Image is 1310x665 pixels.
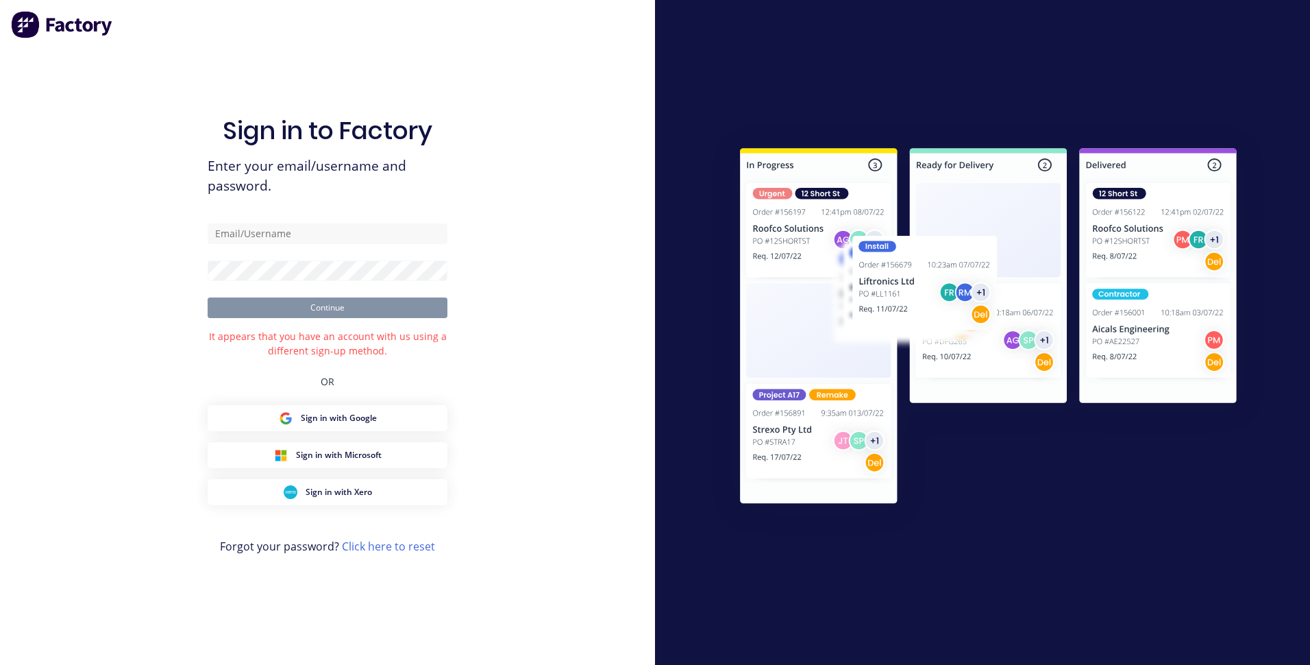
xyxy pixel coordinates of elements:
[274,448,288,462] img: Microsoft Sign in
[208,223,447,244] input: Email/Username
[296,449,382,461] span: Sign in with Microsoft
[223,116,432,145] h1: Sign in to Factory
[321,358,334,405] div: OR
[301,412,377,424] span: Sign in with Google
[306,486,372,498] span: Sign in with Xero
[208,405,447,431] button: Google Sign inSign in with Google
[11,11,114,38] img: Factory
[208,479,447,505] button: Xero Sign inSign in with Xero
[342,539,435,554] a: Click here to reset
[220,538,435,555] span: Forgot your password?
[279,411,293,425] img: Google Sign in
[208,156,447,196] span: Enter your email/username and password.
[284,485,297,499] img: Xero Sign in
[710,121,1267,536] img: Sign in
[208,329,447,358] div: It appears that you have an account with us using a different sign-up method.
[208,298,447,318] button: Continue
[208,442,447,468] button: Microsoft Sign inSign in with Microsoft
